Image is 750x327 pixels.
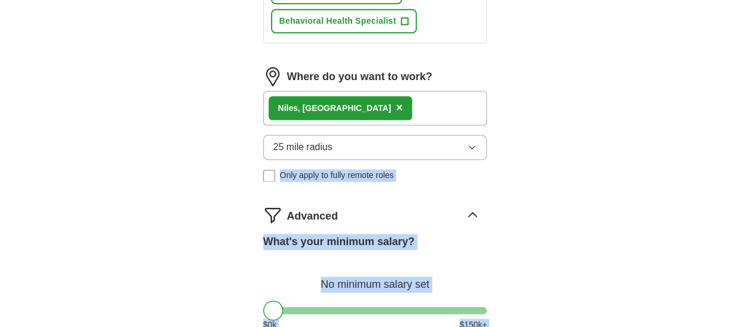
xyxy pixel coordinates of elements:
[263,264,487,293] div: No minimum salary set
[396,101,403,114] span: ×
[280,169,394,182] span: Only apply to fully remote roles
[278,102,391,115] div: es, [GEOGRAPHIC_DATA]
[263,234,414,250] label: What's your minimum salary?
[287,208,338,224] span: Advanced
[271,9,417,33] button: Behavioral Health Specialist
[396,99,403,117] button: ×
[263,135,487,160] button: 25 mile radius
[278,103,289,113] strong: Nil
[263,67,282,86] img: location.png
[263,205,282,224] img: filter
[279,15,396,27] span: Behavioral Health Specialist
[287,69,432,85] label: Where do you want to work?
[273,140,333,154] span: 25 mile radius
[263,170,275,182] input: Only apply to fully remote roles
